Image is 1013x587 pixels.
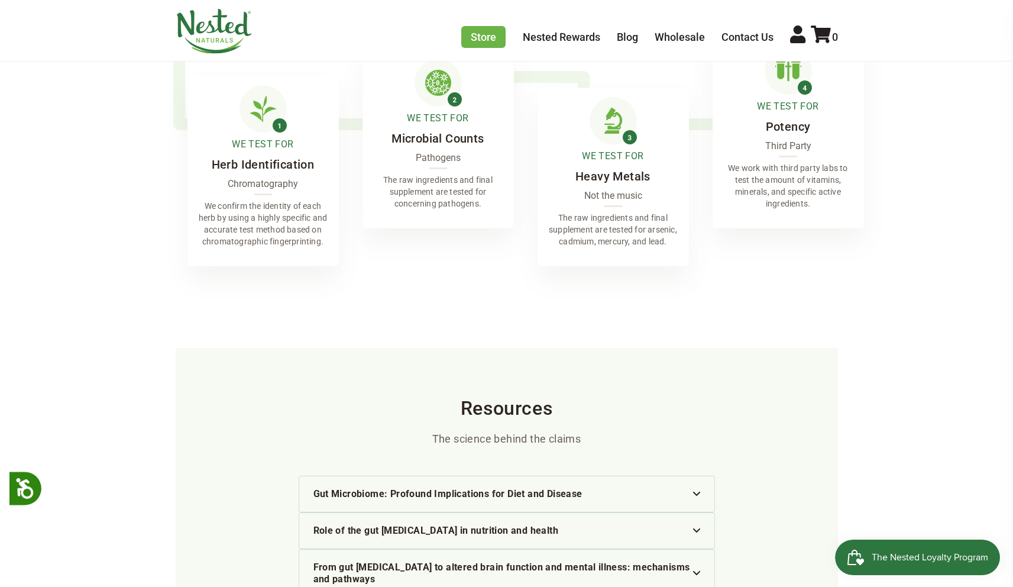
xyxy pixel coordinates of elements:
p: Not the music [584,189,642,202]
a: Wholesale [655,31,705,43]
img: icon-arrow-down.svg [693,528,700,533]
span: We Test For [757,99,818,114]
p: Chromatography [228,178,298,191]
a: Store [461,26,506,48]
span: We Test For [407,111,468,125]
h5: Potency [766,118,811,135]
a: 0 [811,31,838,43]
p: Third Party [765,140,811,153]
p: The raw ingredients and final supplement are tested for arsenic, cadmium, mercury, and lead. [538,202,689,257]
p: Pathogens [416,151,461,165]
img: Herb Identification [240,85,287,133]
iframe: Button to open loyalty program pop-up [835,540,1001,575]
a: Nested Rewards [523,31,600,43]
p: The science behind the claims [299,421,715,476]
img: icon-arrow-down.svg [693,571,700,575]
img: Heavy Metals Testing [590,97,637,144]
h5: Herb Identification [212,156,315,173]
a: Contact Us [721,31,773,43]
img: Amount Testing [765,47,812,95]
div: Gut Microbiome: Profound Implications for Diet and Disease [313,488,700,500]
span: We Test For [582,149,643,163]
p: The raw ingredients and final supplement are tested for concerning pathogens. [363,165,514,219]
img: Microbial Testing [415,59,462,107]
a: Blog [617,31,638,43]
span: 0 [832,31,838,43]
div: Role of the gut [MEDICAL_DATA] in nutrition and health [313,525,700,537]
h3: Resources [299,395,715,421]
h5: Heavy Metals [575,168,650,185]
h5: Microbial Counts [391,130,484,147]
p: We confirm the identity of each herb by using a highly specific and accurate test method based on... [187,191,339,257]
img: Nested Naturals [176,9,253,54]
span: We Test For [232,137,293,151]
div: From gut [MEDICAL_DATA] to altered brain function and mental illness: mechanisms and pathways [313,562,700,585]
img: icon-arrow-down.svg [693,492,700,496]
p: We work with third party labs to test the amount of vitamins, minerals, and specific active ingre... [713,153,864,219]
